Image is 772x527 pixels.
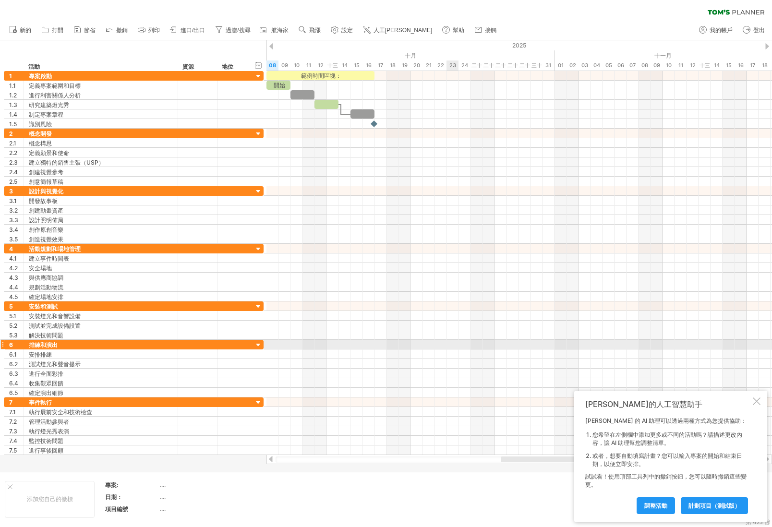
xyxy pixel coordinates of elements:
font: 設計照明佈局 [29,216,63,224]
div: 2025年10月31日星期五 [543,60,555,71]
div: 2025年11月7日，星期五 [627,60,639,71]
div: 2025年10月19日星期日 [398,60,410,71]
div: 2025年10月30日，星期四 [531,60,543,71]
font: 制定專案章程 [29,111,63,118]
font: 2.2 [9,149,17,156]
font: 航海家 [271,27,289,34]
font: 創建視覺參考 [29,168,63,176]
div: 2025年11月2日星期日 [567,60,579,71]
font: 11 [306,62,311,69]
font: 十三 [700,62,710,69]
div: 2025年10月27日星期一 [495,60,507,71]
font: 建立事件時間表 [29,255,69,262]
font: 3.5 [9,236,18,243]
font: 進行事後回顧 [29,447,63,454]
font: 或者，想要自動填寫計畫？您可以輸入專案的開始和結束日期，以便立即安排。 [592,452,742,467]
font: 建立獨特的銷售主張（USP） [29,159,104,166]
font: 活動 [28,63,40,70]
font: 20 [413,62,420,69]
font: 進口/出口 [181,27,205,34]
font: 接觸 [485,27,496,34]
font: 5.2 [9,322,17,329]
font: 收集觀眾回饋 [29,380,63,387]
font: 節省 [84,27,96,34]
font: 7 [9,399,12,406]
font: 創造視覺效果 [29,236,63,243]
div: 2025年11月16日星期日 [735,60,747,71]
a: 新的 [7,24,34,36]
div: 2025年11月18日星期二 [759,60,771,71]
font: 4.5 [9,293,18,300]
font: 10 [294,62,300,69]
font: 設定 [341,27,353,34]
font: 17 [378,62,383,69]
font: 二十八 [507,62,518,79]
a: 飛漲 [296,24,324,36]
font: 計劃項目（測試版） [688,502,740,509]
div: 2025年10月 [182,50,555,60]
font: 登出 [753,27,765,34]
font: 排練和演出 [29,341,58,348]
div: 2025年10月11日星期六 [302,60,314,71]
font: 5.1 [9,312,16,320]
div: 2025年11月11日星期二 [675,60,687,71]
div: 2025年11月10日星期一 [663,60,675,71]
a: 人工[PERSON_NAME] [361,24,435,36]
div: 2025年10月24日星期五 [458,60,470,71]
font: 二十七 [495,62,506,79]
font: 7.4 [9,437,17,444]
font: 人工[PERSON_NAME] [374,27,433,34]
font: 2.5 [9,178,17,185]
font: 1.4 [9,111,17,118]
div: 2025年10月20日星期一 [410,60,422,71]
font: 十月 [405,52,416,59]
font: .... [160,505,166,513]
div: 2025年10月14日星期二 [338,60,350,71]
div: 2025年10月17日星期五 [374,60,386,71]
div: 2025年10月23日星期四 [446,60,458,71]
font: 事件執行 [29,399,52,406]
font: 02 [569,62,576,69]
font: 解決技術問題 [29,332,63,339]
font: 2.4 [9,168,18,176]
font: 進行利害關係人分析 [29,92,81,99]
font: 調整活動 [644,502,667,509]
font: 18 [762,62,768,69]
div: 2025年11月12日星期三 [687,60,699,71]
font: 7.2 [9,418,17,425]
font: 執行燈光秀表演 [29,428,69,435]
div: 2025年10月16日星期四 [362,60,374,71]
font: 1.2 [9,92,17,99]
font: 07 [629,62,636,69]
font: 16 [738,62,744,69]
div: 2025年10月28日星期二 [507,60,519,71]
font: 資源 [182,63,194,70]
font: 2.3 [9,159,18,166]
a: 進口/出口 [168,24,208,36]
font: 2025 [512,42,526,49]
font: 21 [426,62,432,69]
div: 2025年10月25日星期六 [470,60,482,71]
font: 06 [617,62,624,69]
font: 12 [318,62,324,69]
div: 2025年11月1日星期六 [555,60,567,71]
font: 5.3 [9,332,18,339]
div: 2025年11月8日星期六 [639,60,651,71]
font: 6.1 [9,351,17,358]
font: 開始 [274,82,285,89]
font: 03 [581,62,588,69]
font: 19 [402,62,408,69]
font: 4.2 [9,264,18,272]
div: 2025年11月14日星期五 [711,60,723,71]
div: 2025年10月10日星期五 [290,60,302,71]
font: 6 [9,341,13,348]
a: 調整活動 [637,497,675,514]
font: 飛漲 [309,27,321,34]
font: 專案啟動 [29,72,52,80]
font: 撤銷 [116,27,128,34]
font: 活動規劃和場地管理 [29,245,81,252]
a: 節省 [71,24,98,36]
font: 研究建築燈光秀 [29,101,69,108]
font: 幫助 [453,27,464,34]
font: 定義專案範圍和目標 [29,82,81,89]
